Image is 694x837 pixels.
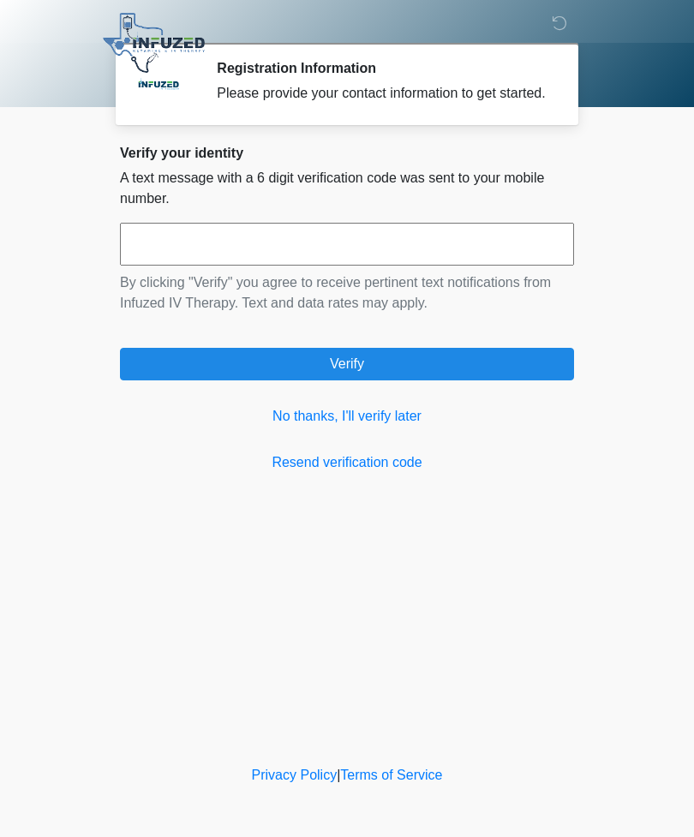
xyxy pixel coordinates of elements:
a: Resend verification code [120,452,574,473]
button: Verify [120,348,574,380]
img: Infuzed IV Therapy Logo [103,13,205,73]
div: Please provide your contact information to get started. [217,83,548,104]
img: Agent Avatar [133,60,184,111]
p: A text message with a 6 digit verification code was sent to your mobile number. [120,168,574,209]
h2: Verify your identity [120,145,574,161]
a: | [337,768,340,782]
a: Privacy Policy [252,768,338,782]
a: No thanks, I'll verify later [120,406,574,427]
a: Terms of Service [340,768,442,782]
p: By clicking "Verify" you agree to receive pertinent text notifications from Infuzed IV Therapy. T... [120,272,574,314]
